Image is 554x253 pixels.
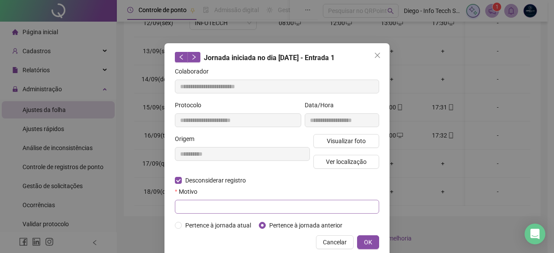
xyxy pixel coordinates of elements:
span: Visualizar foto [327,136,366,146]
label: Motivo [175,187,203,196]
button: Close [370,48,384,62]
span: OK [364,237,372,247]
label: Protocolo [175,100,207,110]
button: right [187,52,200,62]
span: Pertence à jornada atual [182,221,254,230]
button: Cancelar [316,235,354,249]
button: left [175,52,188,62]
div: Open Intercom Messenger [525,224,545,244]
span: Ver localização [326,157,367,167]
label: Origem [175,134,200,144]
label: Colaborador [175,67,214,76]
button: Ver localização [313,155,379,169]
label: Data/Hora [305,100,339,110]
span: left [178,54,184,60]
span: Desconsiderar registro [182,176,249,185]
button: OK [357,235,379,249]
span: Pertence à jornada anterior [266,221,346,230]
div: Jornada iniciada no dia [DATE] - Entrada 1 [175,52,379,63]
span: close [374,52,381,59]
span: right [191,54,197,60]
button: Visualizar foto [313,134,379,148]
span: Cancelar [323,237,347,247]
